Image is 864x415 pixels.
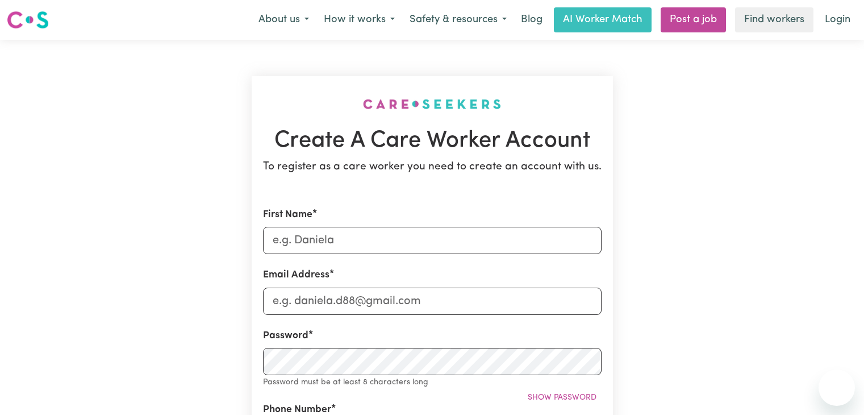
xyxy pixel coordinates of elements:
[402,8,514,32] button: Safety & resources
[819,370,855,406] iframe: Button to launch messaging window
[316,8,402,32] button: How it works
[818,7,857,32] a: Login
[7,10,49,30] img: Careseekers logo
[263,268,329,283] label: Email Address
[528,393,596,402] span: Show password
[263,127,602,155] h1: Create A Care Worker Account
[251,8,316,32] button: About us
[263,329,308,343] label: Password
[263,208,312,222] label: First Name
[661,7,726,32] a: Post a job
[735,7,813,32] a: Find workers
[7,7,49,33] a: Careseekers logo
[554,7,652,32] a: AI Worker Match
[263,378,428,387] small: Password must be at least 8 characters long
[523,389,602,406] button: Show password
[514,7,549,32] a: Blog
[263,227,602,254] input: e.g. Daniela
[263,159,602,176] p: To register as a care worker you need to create an account with us.
[263,288,602,315] input: e.g. daniela.d88@gmail.com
